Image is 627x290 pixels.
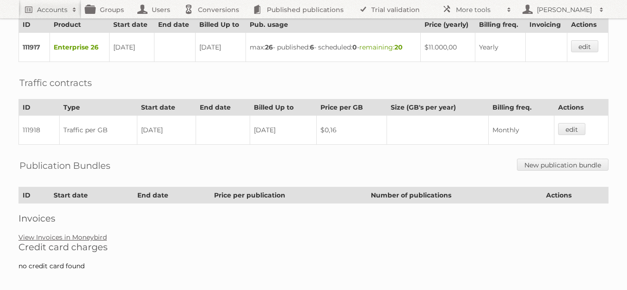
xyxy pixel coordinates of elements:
[250,99,317,116] th: Billed Up to
[19,17,50,33] th: ID
[137,99,196,116] th: Start date
[352,43,357,51] strong: 0
[49,33,109,62] td: Enterprise 26
[59,116,137,145] td: Traffic per GB
[18,213,609,224] h2: Invoices
[488,116,554,145] td: Monthly
[110,33,154,62] td: [DATE]
[19,116,60,145] td: 111918
[488,99,554,116] th: Billing freq.
[210,187,367,204] th: Price per publication
[59,99,137,116] th: Type
[558,123,585,135] a: edit
[316,99,387,116] th: Price per GB
[250,116,317,145] td: [DATE]
[37,5,68,14] h2: Accounts
[420,33,475,62] td: $11.000,00
[19,76,92,90] h2: Traffic contracts
[475,33,525,62] td: Yearly
[567,17,608,33] th: Actions
[542,187,609,204] th: Actions
[525,17,567,33] th: Invoicing
[133,187,210,204] th: End date
[18,233,107,241] a: View Invoices in Moneybird
[196,99,250,116] th: End date
[19,159,111,173] h2: Publication Bundles
[137,116,196,145] td: [DATE]
[571,40,598,52] a: edit
[535,5,595,14] h2: [PERSON_NAME]
[50,187,133,204] th: Start date
[18,241,609,253] h2: Credit card charges
[246,17,421,33] th: Pub. usage
[265,43,273,51] strong: 26
[19,187,50,204] th: ID
[367,187,542,204] th: Number of publications
[475,17,525,33] th: Billing freq.
[195,33,246,62] td: [DATE]
[110,17,154,33] th: Start date
[195,17,246,33] th: Billed Up to
[554,99,608,116] th: Actions
[316,116,387,145] td: $0,16
[49,17,109,33] th: Product
[154,17,195,33] th: End date
[19,33,50,62] td: 111917
[420,17,475,33] th: Price (yearly)
[517,159,609,171] a: New publication bundle
[387,99,488,116] th: Size (GB's per year)
[394,43,403,51] strong: 20
[359,43,403,51] span: remaining:
[19,99,60,116] th: ID
[310,43,314,51] strong: 6
[456,5,502,14] h2: More tools
[246,33,421,62] td: max: - published: - scheduled: -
